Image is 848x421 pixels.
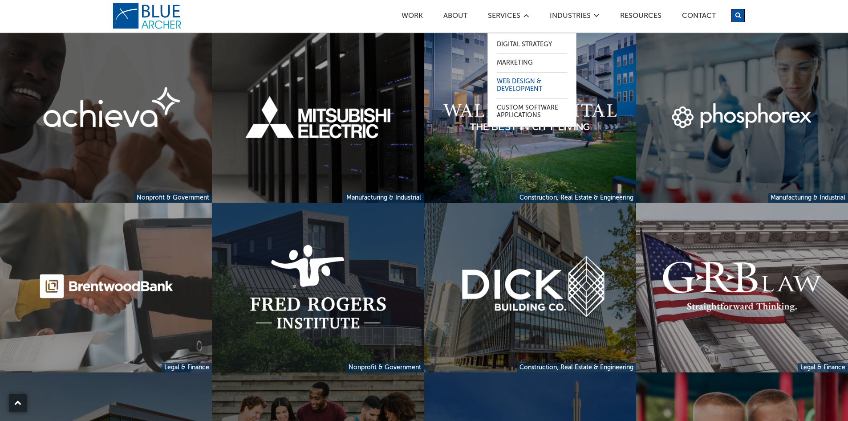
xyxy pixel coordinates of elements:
a: Work [401,12,423,22]
a: Construction, Real Estate & Engineering [517,193,636,203]
a: SERVICES [487,12,521,22]
a: Manufacturing & Industrial [344,193,424,203]
a: Digital Strategy [497,36,567,54]
a: Contact [682,12,716,22]
a: Custom Software Applications [497,99,567,125]
a: Nonprofit & Government [346,363,424,372]
a: Nonprofit & Government [134,193,212,203]
a: Industries [549,12,591,22]
a: Web Design & Development [497,73,567,98]
a: Resources [620,12,662,22]
a: Legal & Finance [798,363,848,372]
a: Construction, Real Estate & Engineering [517,363,636,372]
a: ABOUT [443,12,468,22]
a: logo [113,3,184,29]
a: Manufacturing & Industrial [768,193,848,203]
a: Legal & Finance [162,363,212,372]
a: Marketing [497,54,567,72]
